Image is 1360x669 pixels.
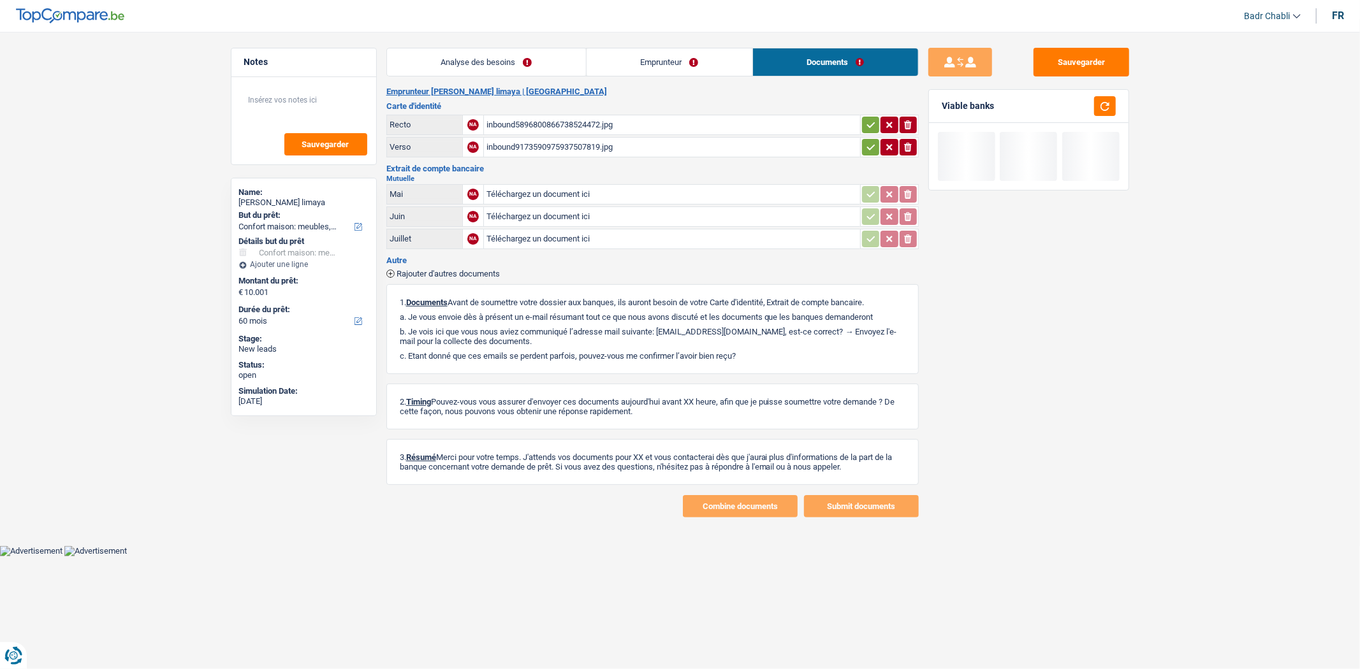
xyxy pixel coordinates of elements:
[239,305,366,315] label: Durée du prêt:
[390,234,460,243] div: Juillet
[239,396,369,406] div: [DATE]
[942,101,994,111] div: Viable banks
[400,452,905,471] p: 3. Merci pour votre temps. J'attends vos documents pour XX et vous contacterai dès que j'aurai p...
[753,48,918,76] a: Documents
[1234,6,1301,27] a: Badr Chabli
[302,140,349,148] span: Sauvegarder
[486,138,858,157] div: inbound9173590975937507819.jpg
[239,198,369,208] div: [PERSON_NAME] limaya
[467,189,479,200] div: NA
[406,298,448,307] span: Documents
[683,495,798,517] button: Combine documents
[1332,10,1344,22] div: fr
[587,48,752,76] a: Emprunteur
[239,276,366,286] label: Montant du prêt:
[386,256,919,264] h3: Autre
[386,270,500,278] button: Rajouter d'autres documents
[386,87,919,97] h2: Emprunteur [PERSON_NAME] limaya | [GEOGRAPHIC_DATA]
[244,57,363,68] h5: Notes
[239,210,366,220] label: But du prêt:
[64,546,127,556] img: Advertisement
[467,141,479,153] div: NA
[239,334,369,344] div: Stage:
[387,48,586,76] a: Analyse des besoins
[1034,48,1129,76] button: Sauvegarder
[467,211,479,222] div: NA
[239,386,369,396] div: Simulation Date:
[239,260,369,269] div: Ajouter une ligne
[16,8,124,24] img: TopCompare Logo
[804,495,919,517] button: Submit documents
[284,133,367,155] button: Sauvegarder
[406,452,436,462] span: Résumé
[400,298,905,307] p: 1. Avant de soumettre votre dossier aux banques, ils auront besoin de votre Carte d'identité, Ext...
[386,164,919,173] h3: Extrait de compte bancaire
[386,175,919,182] h2: Mutuelle
[239,236,369,247] div: Détails but du prêt
[390,189,460,199] div: Mai
[400,327,905,346] p: b. Je vois ici que vous nous aviez communiqué l’adresse mail suivante: [EMAIL_ADDRESS][DOMAIN_NA...
[1244,11,1290,22] span: Badr Chabli
[390,212,460,221] div: Juin
[239,360,369,370] div: Status:
[467,119,479,131] div: NA
[239,187,369,198] div: Name:
[390,142,460,152] div: Verso
[406,397,431,406] span: Timing
[400,312,905,322] p: a. Je vous envoie dès à présent un e-mail résumant tout ce que nous avons discuté et les doc...
[390,120,460,129] div: Recto
[400,397,905,416] p: 2. Pouvez-vous vous assurer d'envoyer ces documents aujourd'hui avant XX heure, afin que je puiss...
[467,233,479,245] div: NA
[239,370,369,380] div: open
[239,287,244,298] span: €
[486,115,858,134] div: inbound5896800866738524472.jpg
[400,351,905,361] p: c. Etant donné que ces emails se perdent parfois, pouvez-vous me confirmer l’avoir bien reçu?
[239,344,369,354] div: New leads
[386,102,919,110] h3: Carte d'identité
[397,270,500,278] span: Rajouter d'autres documents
